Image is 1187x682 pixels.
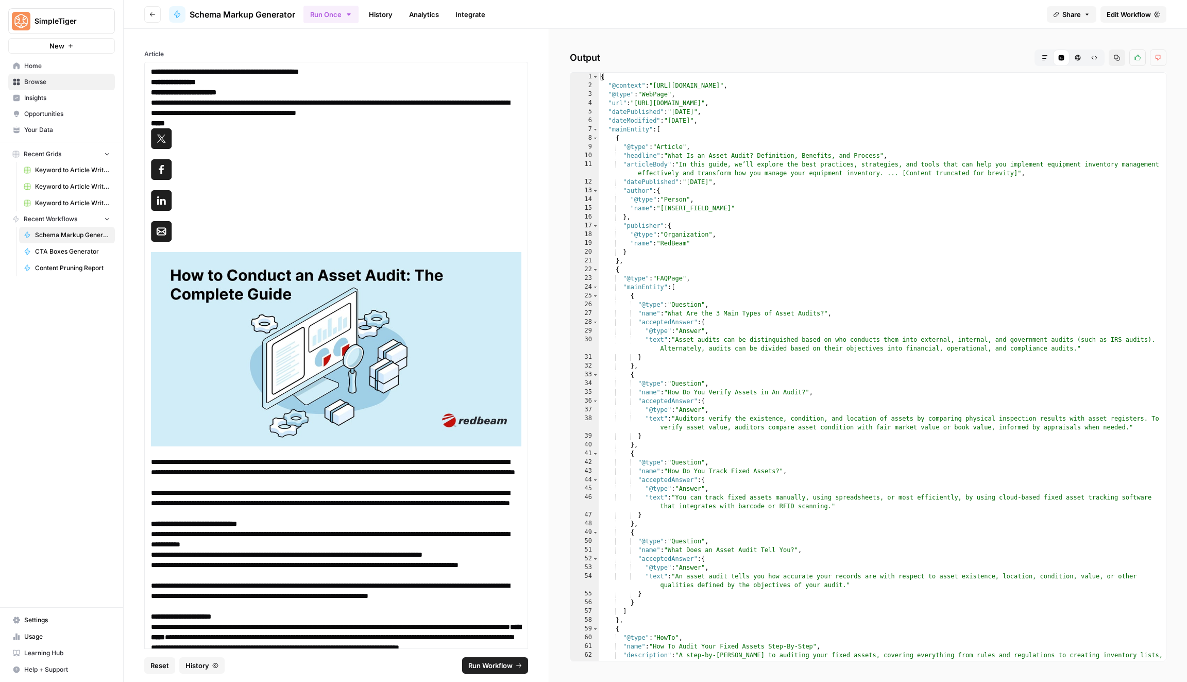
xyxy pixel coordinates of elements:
button: Reset [144,657,175,674]
span: Run Workflow [468,660,513,671]
span: Toggle code folding, rows 8 through 21 [592,134,598,143]
a: CTA Boxes Generator [19,243,115,260]
a: Home [8,58,115,74]
span: Home [24,61,110,71]
span: Toggle code folding, rows 44 through 47 [592,476,598,485]
div: 36 [570,397,599,406]
div: 1 [570,73,599,81]
span: Help + Support [24,665,110,674]
a: Your Data [8,122,115,138]
button: Recent Grids [8,146,115,162]
a: Opportunities [8,106,115,122]
div: 5 [570,108,599,117]
div: 56 [570,598,599,607]
img: SimpleTiger Logo [12,12,30,30]
div: 2 [570,81,599,90]
span: New [49,41,64,51]
div: 11 [570,160,599,178]
label: Article [144,49,528,59]
div: 48 [570,520,599,528]
div: 24 [570,283,599,292]
div: 12 [570,178,599,187]
div: 40 [570,441,599,450]
span: Schema Markup Generator [190,8,295,21]
span: Edit Workflow [1107,9,1151,20]
div: 51 [570,546,599,555]
div: 58 [570,616,599,625]
div: 30 [570,336,599,353]
div: 3 [570,90,599,99]
div: 18 [570,230,599,239]
button: Share [1047,6,1096,23]
a: Integrate [449,6,491,23]
span: Keyword to Article Writer (I-Q) [35,182,110,191]
div: 57 [570,607,599,616]
button: New [8,38,115,54]
span: CTA Boxes Generator [35,247,110,256]
div: 29 [570,327,599,336]
div: 6 [570,117,599,125]
a: Edit Workflow [1100,6,1166,23]
span: Toggle code folding, rows 1 through 102 [592,73,598,81]
span: Share [1062,9,1081,20]
div: 19 [570,239,599,248]
a: Browse [8,74,115,90]
span: Toggle code folding, rows 25 through 32 [592,292,598,301]
div: 44 [570,476,599,485]
a: Learning Hub [8,645,115,661]
a: Settings [8,612,115,628]
div: 62 [570,651,599,669]
a: Keyword to Article Writer (R-Z) [19,195,115,211]
a: Usage [8,628,115,645]
div: 34 [570,379,599,388]
div: 61 [570,642,599,651]
a: Schema Markup Generator [19,227,115,243]
span: Keyword to Article Writer (A-H) [35,165,110,175]
span: Opportunities [24,109,110,119]
div: 20 [570,248,599,257]
a: Content Pruning Report [19,260,115,276]
div: 45 [570,485,599,493]
span: Toggle code folding, rows 28 through 31 [592,318,598,327]
span: Toggle code folding, rows 7 through 101 [592,125,598,134]
span: Toggle code folding, rows 24 through 57 [592,283,598,292]
a: Keyword to Article Writer (A-H) [19,162,115,178]
div: 47 [570,511,599,520]
div: 43 [570,467,599,476]
div: 14 [570,195,599,204]
span: Toggle code folding, rows 41 through 48 [592,450,598,458]
div: 17 [570,222,599,230]
div: 39 [570,432,599,441]
div: 50 [570,537,599,546]
div: 41 [570,450,599,458]
div: 22 [570,265,599,274]
div: 16 [570,213,599,222]
span: SimpleTiger [35,16,97,26]
div: 10 [570,152,599,160]
div: 55 [570,590,599,598]
h2: Output [570,49,1166,66]
a: Keyword to Article Writer (I-Q) [19,178,115,195]
div: 13 [570,187,599,195]
div: 33 [570,371,599,379]
a: History [363,6,399,23]
div: 15 [570,204,599,213]
div: 35 [570,388,599,397]
div: 60 [570,634,599,642]
div: 46 [570,493,599,511]
span: Toggle code folding, rows 33 through 40 [592,371,598,379]
span: Toggle code folding, rows 36 through 39 [592,397,598,406]
div: 54 [570,572,599,590]
button: Run Workflow [462,657,528,674]
span: Reset [150,660,169,671]
button: Workspace: SimpleTiger [8,8,115,34]
div: 7 [570,125,599,134]
span: Recent Grids [24,149,61,159]
span: Usage [24,632,110,641]
div: 4 [570,99,599,108]
div: 49 [570,528,599,537]
span: Insights [24,93,110,103]
span: Toggle code folding, rows 13 through 16 [592,187,598,195]
div: 59 [570,625,599,634]
a: Insights [8,90,115,106]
